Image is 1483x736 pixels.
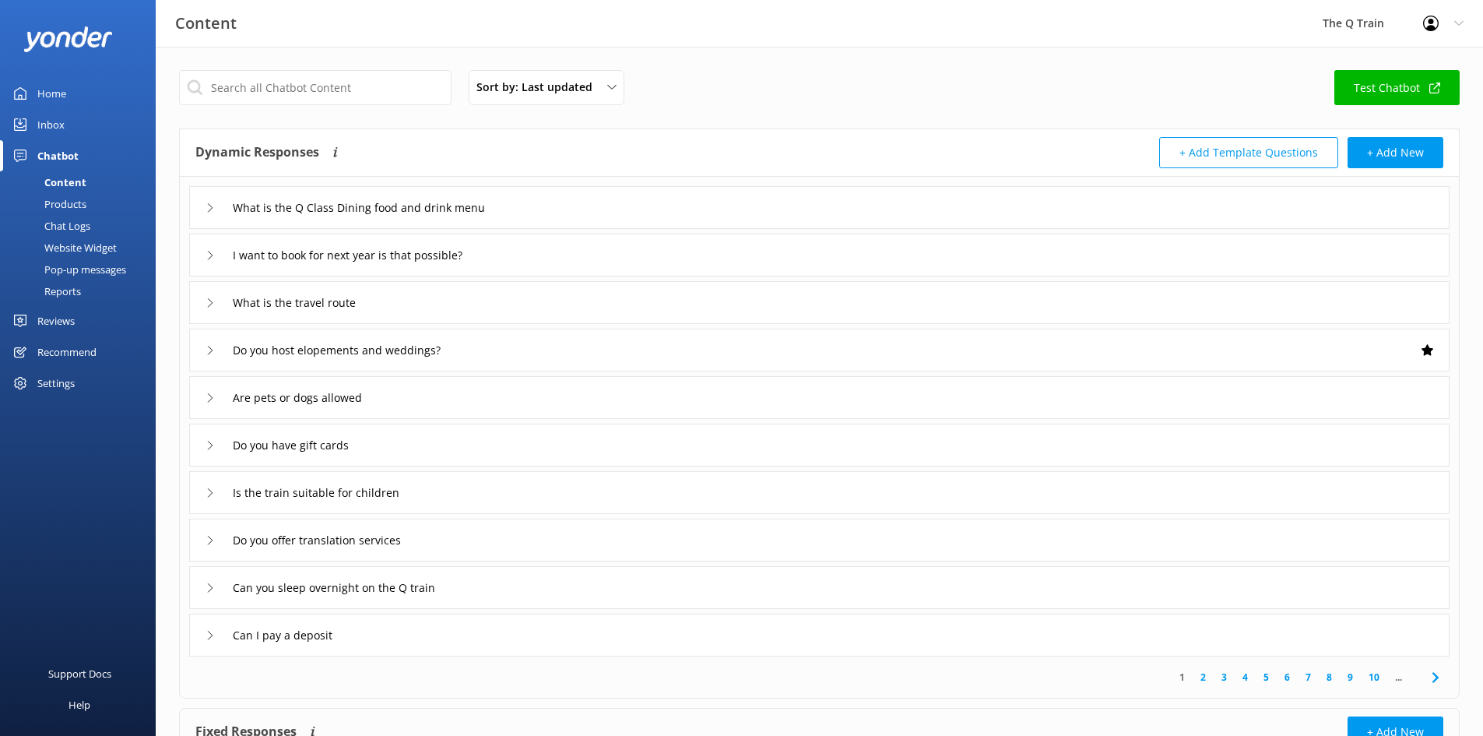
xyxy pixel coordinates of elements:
[1193,670,1214,685] a: 2
[1277,670,1298,685] a: 6
[9,215,156,237] a: Chat Logs
[9,215,90,237] div: Chat Logs
[1235,670,1256,685] a: 4
[1348,137,1443,168] button: + Add New
[37,305,75,336] div: Reviews
[179,70,452,105] input: Search all Chatbot Content
[1387,670,1410,685] span: ...
[1340,670,1361,685] a: 9
[9,280,81,302] div: Reports
[1159,137,1338,168] button: + Add Template Questions
[9,171,156,193] a: Content
[37,336,97,368] div: Recommend
[9,237,117,259] div: Website Widget
[37,78,66,109] div: Home
[9,259,156,280] a: Pop-up messages
[195,137,319,168] h4: Dynamic Responses
[1172,670,1193,685] a: 1
[1361,670,1387,685] a: 10
[9,193,156,215] a: Products
[9,171,86,193] div: Content
[23,26,113,52] img: yonder-white-logo.png
[1214,670,1235,685] a: 3
[9,237,156,259] a: Website Widget
[1334,70,1460,105] a: Test Chatbot
[476,79,602,96] span: Sort by: Last updated
[9,259,126,280] div: Pop-up messages
[9,193,86,215] div: Products
[1319,670,1340,685] a: 8
[69,689,90,720] div: Help
[9,280,156,302] a: Reports
[37,368,75,399] div: Settings
[175,11,237,36] h3: Content
[37,109,65,140] div: Inbox
[1256,670,1277,685] a: 5
[1298,670,1319,685] a: 7
[37,140,79,171] div: Chatbot
[48,658,111,689] div: Support Docs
